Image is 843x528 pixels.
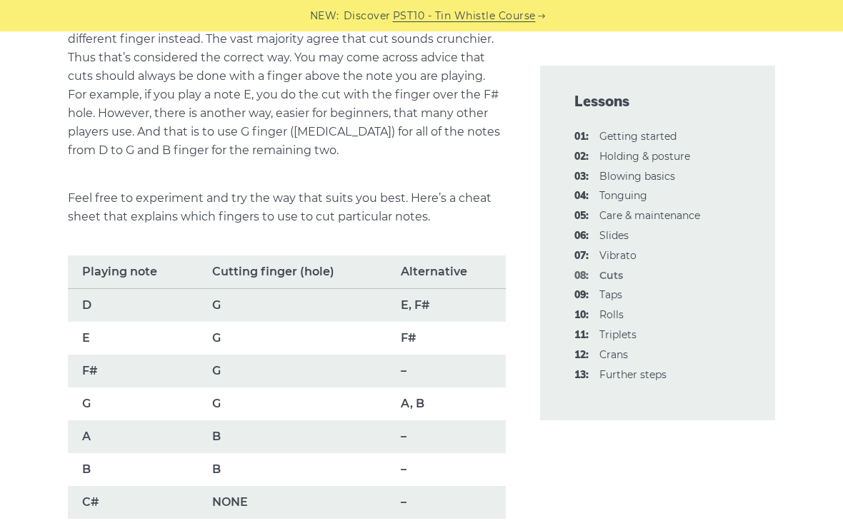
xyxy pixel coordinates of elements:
[68,189,505,226] p: Feel free to experiment and try the way that suits you best. Here’s a cheat sheet that explains w...
[68,420,198,453] td: A
[599,249,637,262] a: 07:Vibrato
[198,322,386,355] td: G
[386,288,506,322] td: E, F#
[386,420,506,453] td: –
[198,486,386,519] td: NONE
[574,208,589,225] span: 05:
[599,229,629,242] a: 06:Slides
[574,168,589,186] span: 03:
[574,91,741,111] span: Lessons
[386,322,506,355] td: F#
[599,308,624,321] a: 10:Rolls
[574,367,589,384] span: 13:
[574,287,589,304] span: 09:
[68,322,198,355] td: E
[198,355,386,387] td: G
[599,328,637,341] a: 11:Triplets
[386,453,506,486] td: –
[198,453,386,486] td: B
[574,327,589,344] span: 11:
[599,348,628,361] a: 12:Crans
[574,128,589,146] span: 01:
[393,8,536,24] a: PST10 - Tin Whistle Course
[344,8,391,24] span: Discover
[198,387,386,420] td: G
[386,255,506,289] th: Alternative
[68,288,198,322] td: D
[599,209,700,222] a: 05:Care & maintenance
[198,255,386,289] th: Cutting finger (hole)
[386,486,506,519] td: –
[310,8,339,24] span: NEW:
[198,420,386,453] td: B
[574,228,589,245] span: 06:
[599,189,647,202] a: 04:Tonguing
[574,268,589,285] span: 08:
[68,486,198,519] td: C#
[574,307,589,324] span: 10:
[599,368,667,381] a: 13:Further steps
[198,288,386,322] td: G
[599,130,677,143] a: 01:Getting started
[599,269,623,282] strong: Cuts
[599,150,690,163] a: 02:Holding & posture
[574,188,589,205] span: 04:
[599,288,622,301] a: 09:Taps
[574,148,589,166] span: 02:
[574,347,589,364] span: 12:
[68,355,198,387] td: F#
[599,170,675,183] a: 03:Blowing basics
[386,355,506,387] td: –
[68,255,198,289] th: Playing note
[386,387,506,420] td: A, B
[574,248,589,265] span: 07:
[68,387,198,420] td: G
[68,453,198,486] td: B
